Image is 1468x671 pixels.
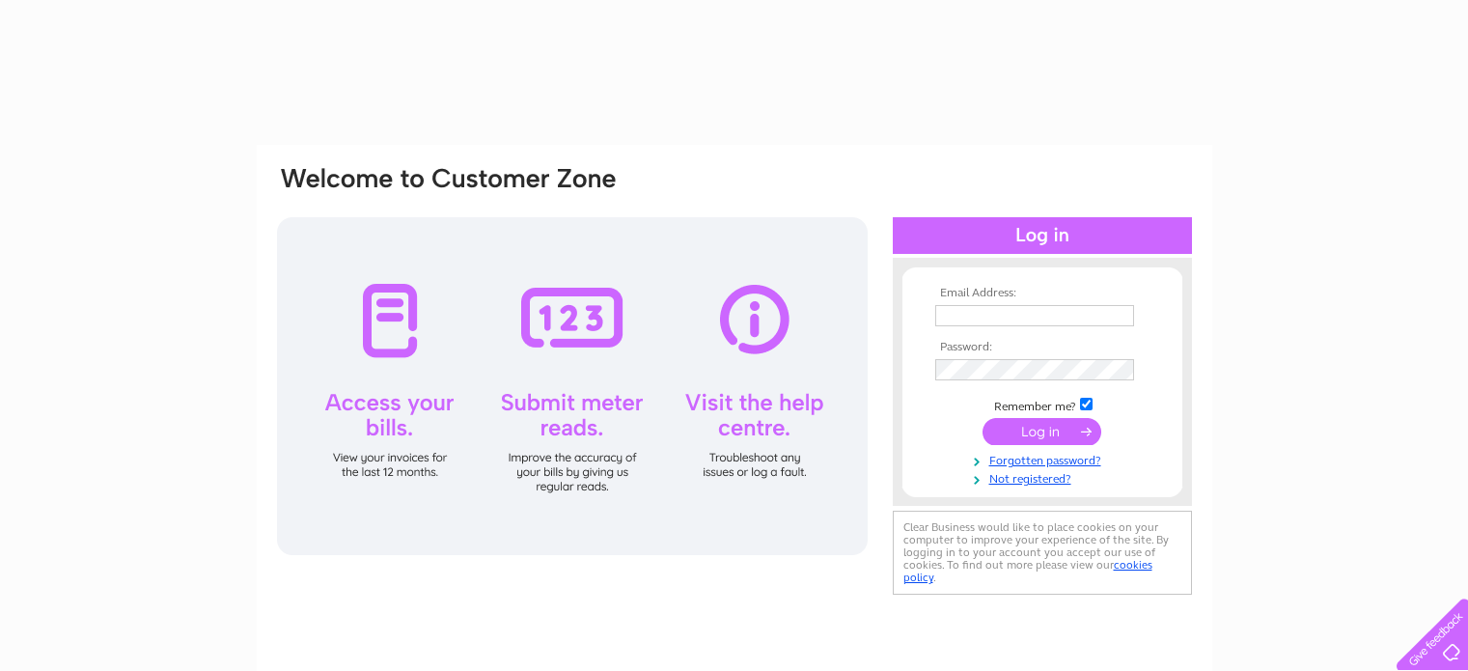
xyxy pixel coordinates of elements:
th: Password: [930,341,1154,354]
td: Remember me? [930,395,1154,414]
a: Forgotten password? [935,450,1154,468]
input: Submit [983,418,1101,445]
a: Not registered? [935,468,1154,487]
div: Clear Business would like to place cookies on your computer to improve your experience of the sit... [893,511,1192,595]
a: cookies policy [903,558,1152,584]
th: Email Address: [930,287,1154,300]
